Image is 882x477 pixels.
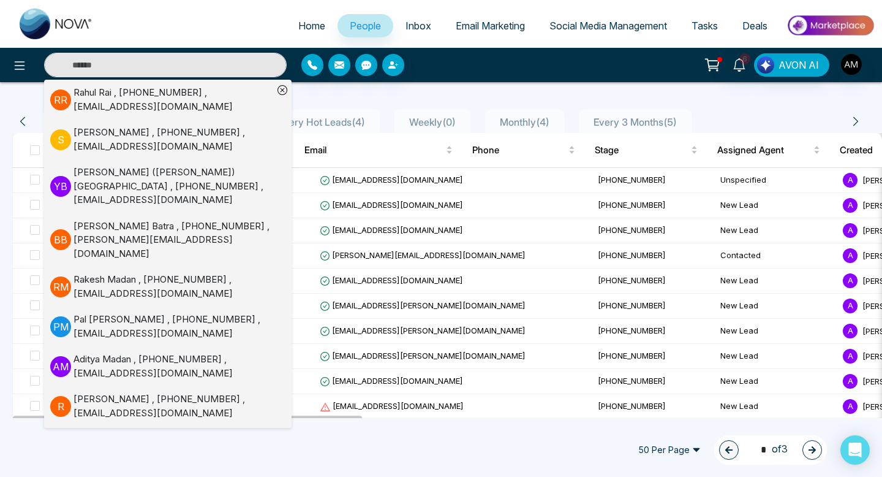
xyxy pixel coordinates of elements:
[630,440,709,460] span: 50 Per Page
[320,351,526,361] span: [EMAIL_ADDRESS][PERSON_NAME][DOMAIN_NAME]
[50,176,71,197] p: Y B
[295,133,462,167] th: Email
[843,273,858,288] span: A
[50,229,71,250] p: B B
[715,344,838,369] td: New Lead
[739,53,750,64] span: 6
[50,396,71,417] p: R
[715,168,838,193] td: Unspecified
[462,133,585,167] th: Phone
[598,275,666,285] span: [PHONE_NUMBER]
[595,143,688,158] span: Stage
[841,54,862,75] img: User Avatar
[73,313,273,340] div: Pal [PERSON_NAME] , [PHONE_NUMBER] , [EMAIL_ADDRESS][DOMAIN_NAME]
[589,116,682,128] span: Every 3 Months ( 5 )
[715,319,838,344] td: New Lead
[50,90,71,110] p: R R
[742,20,767,32] span: Deals
[598,225,666,235] span: [PHONE_NUMBER]
[320,401,464,411] span: [EMAIL_ADDRESS][DOMAIN_NAME]
[320,175,463,185] span: [EMAIL_ADDRESS][DOMAIN_NAME]
[598,376,666,386] span: [PHONE_NUMBER]
[585,133,707,167] th: Stage
[715,269,838,294] td: New Lead
[495,116,554,128] span: Monthly ( 4 )
[549,20,667,32] span: Social Media Management
[715,394,838,419] td: New Lead
[405,20,431,32] span: Inbox
[843,299,858,313] span: A
[537,14,679,37] a: Social Media Management
[598,200,666,210] span: [PHONE_NUMBER]
[472,143,566,158] span: Phone
[843,349,858,364] span: A
[843,324,858,338] span: A
[50,316,71,337] p: P M
[598,326,666,335] span: [PHONE_NUMBER]
[286,14,337,37] a: Home
[278,116,370,128] span: Very Hot Leads ( 4 )
[753,441,788,458] span: of 3
[707,133,830,167] th: Assigned Agent
[786,12,875,39] img: Market-place.gif
[456,20,525,32] span: Email Marketing
[715,369,838,394] td: New Lead
[843,198,858,213] span: A
[715,218,838,243] td: New Lead
[320,200,463,210] span: [EMAIL_ADDRESS][DOMAIN_NAME]
[73,86,273,113] div: Rahul Rai , [PHONE_NUMBER] , [EMAIL_ADDRESS][DOMAIN_NAME]
[20,9,93,39] img: Nova CRM Logo
[754,53,829,77] button: AVON AI
[843,248,858,263] span: A
[840,435,870,465] div: Open Intercom Messenger
[320,376,463,386] span: [EMAIL_ADDRESS][DOMAIN_NAME]
[350,20,381,32] span: People
[843,399,858,414] span: A
[50,277,71,297] p: R M
[320,225,463,235] span: [EMAIL_ADDRESS][DOMAIN_NAME]
[715,294,838,319] td: New Lead
[843,374,858,389] span: A
[730,14,780,37] a: Deals
[73,392,273,420] div: [PERSON_NAME] , [PHONE_NUMBER] , [EMAIL_ADDRESS][DOMAIN_NAME]
[692,20,718,32] span: Tasks
[778,58,819,72] span: AVON AI
[598,401,666,411] span: [PHONE_NUMBER]
[715,243,838,269] td: Contacted
[393,14,443,37] a: Inbox
[50,356,71,377] p: A M
[679,14,730,37] a: Tasks
[73,126,273,153] div: [PERSON_NAME] , [PHONE_NUMBER] , [EMAIL_ADDRESS][DOMAIN_NAME]
[73,353,273,380] div: Aditya Madan , [PHONE_NUMBER] , [EMAIL_ADDRESS][DOMAIN_NAME]
[320,275,463,285] span: [EMAIL_ADDRESS][DOMAIN_NAME]
[598,250,666,260] span: [PHONE_NUMBER]
[598,300,666,310] span: [PHONE_NUMBER]
[73,273,273,300] div: Rakesh Madan , [PHONE_NUMBER] , [EMAIL_ADDRESS][DOMAIN_NAME]
[725,53,754,75] a: 6
[843,223,858,238] span: A
[757,56,774,74] img: Lead Flow
[443,14,537,37] a: Email Marketing
[843,173,858,188] span: A
[598,351,666,361] span: [PHONE_NUMBER]
[298,20,325,32] span: Home
[717,143,811,158] span: Assigned Agent
[320,326,526,335] span: [EMAIL_ADDRESS][PERSON_NAME][DOMAIN_NAME]
[320,250,526,260] span: [PERSON_NAME][EMAIL_ADDRESS][DOMAIN_NAME]
[73,219,273,261] div: [PERSON_NAME] Batra , [PHONE_NUMBER] , [PERSON_NAME][EMAIL_ADDRESS][DOMAIN_NAME]
[320,300,526,310] span: [EMAIL_ADDRESS][PERSON_NAME][DOMAIN_NAME]
[404,116,461,128] span: Weekly ( 0 )
[598,175,666,185] span: [PHONE_NUMBER]
[715,193,838,218] td: New Lead
[304,143,443,158] span: Email
[73,166,273,207] div: [PERSON_NAME] ([PERSON_NAME]) [GEOGRAPHIC_DATA] , [PHONE_NUMBER] , [EMAIL_ADDRESS][DOMAIN_NAME]
[337,14,393,37] a: People
[50,129,71,150] p: S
